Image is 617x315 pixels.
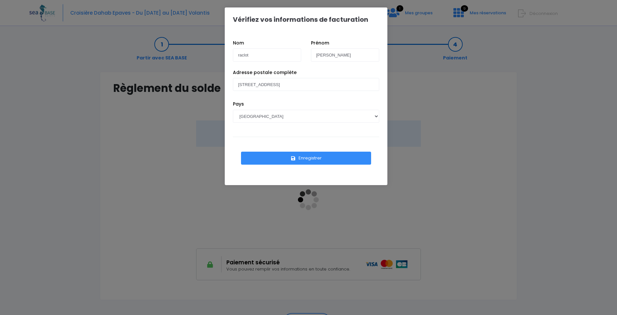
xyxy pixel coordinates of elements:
[233,40,244,46] label: Nom
[233,16,368,23] h1: Vérifiez vos informations de facturation
[233,101,244,107] label: Pays
[233,69,297,76] label: Adresse postale complète
[241,152,371,165] button: Enregistrer
[311,40,329,46] label: Prénom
